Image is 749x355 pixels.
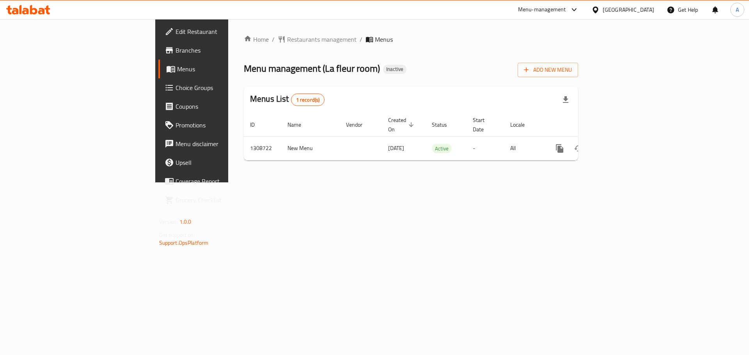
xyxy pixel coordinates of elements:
[176,27,274,36] span: Edit Restaurant
[250,93,325,106] h2: Menus List
[244,60,380,77] span: Menu management ( La fleur room )
[159,217,178,227] span: Version:
[510,120,535,129] span: Locale
[432,144,452,153] span: Active
[176,120,274,130] span: Promotions
[518,5,566,14] div: Menu-management
[158,191,280,209] a: Grocery Checklist
[158,116,280,134] a: Promotions
[524,65,572,75] span: Add New Menu
[291,96,325,104] span: 1 record(s)
[176,139,274,148] span: Menu disclaimer
[244,35,578,44] nav: breadcrumb
[176,177,274,186] span: Coverage Report
[432,120,457,129] span: Status
[383,66,406,72] span: Inactive
[518,63,578,77] button: Add New Menu
[287,35,357,44] span: Restaurants management
[556,90,575,109] div: Export file
[158,97,280,116] a: Coupons
[176,102,274,111] span: Coupons
[346,120,373,129] span: Vendor
[176,46,274,55] span: Branches
[388,115,416,134] span: Created On
[159,238,209,248] a: Support.OpsPlatform
[250,120,265,129] span: ID
[158,153,280,172] a: Upsell
[544,113,632,137] th: Actions
[179,217,192,227] span: 1.0.0
[467,136,504,160] td: -
[504,136,544,160] td: All
[375,35,393,44] span: Menus
[360,35,362,44] li: /
[388,143,404,153] span: [DATE]
[291,94,325,106] div: Total records count
[158,41,280,60] a: Branches
[603,5,654,14] div: [GEOGRAPHIC_DATA]
[176,83,274,92] span: Choice Groups
[158,22,280,41] a: Edit Restaurant
[158,60,280,78] a: Menus
[473,115,495,134] span: Start Date
[244,113,632,161] table: enhanced table
[550,139,569,158] button: more
[736,5,739,14] span: A
[176,158,274,167] span: Upsell
[278,35,357,44] a: Restaurants management
[158,172,280,191] a: Coverage Report
[383,65,406,74] div: Inactive
[569,139,588,158] button: Change Status
[159,230,195,240] span: Get support on:
[158,134,280,153] a: Menu disclaimer
[176,195,274,205] span: Grocery Checklist
[288,120,311,129] span: Name
[177,64,274,74] span: Menus
[158,78,280,97] a: Choice Groups
[281,136,340,160] td: New Menu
